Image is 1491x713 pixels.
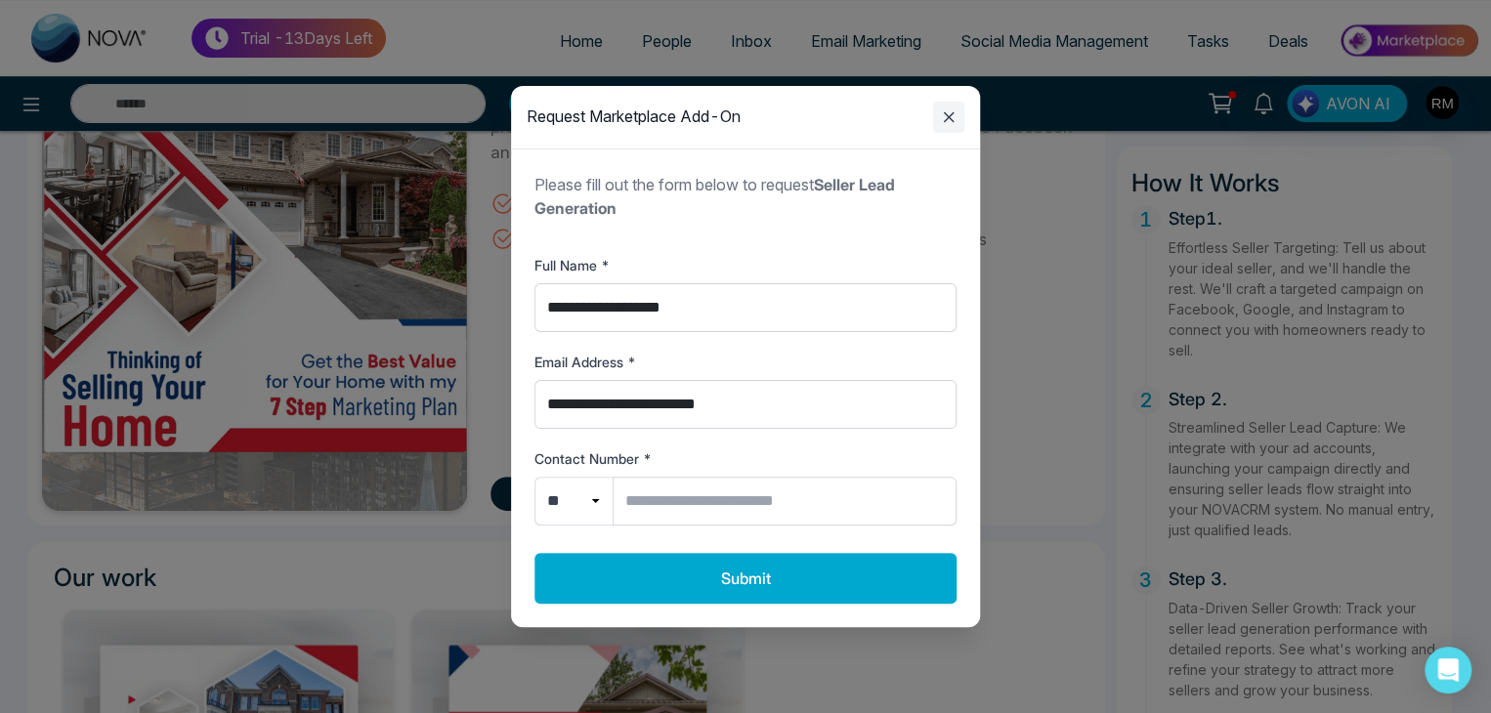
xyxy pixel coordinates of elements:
[534,173,957,220] p: Please fill out the form below to request
[534,448,957,469] label: Contact Number *
[534,255,957,275] label: Full Name *
[1425,647,1471,693] div: Open Intercom Messenger
[534,553,957,604] button: Submit
[534,352,957,372] label: Email Address *
[527,107,741,126] h2: Request Marketplace Add-On
[933,102,964,133] button: Close modal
